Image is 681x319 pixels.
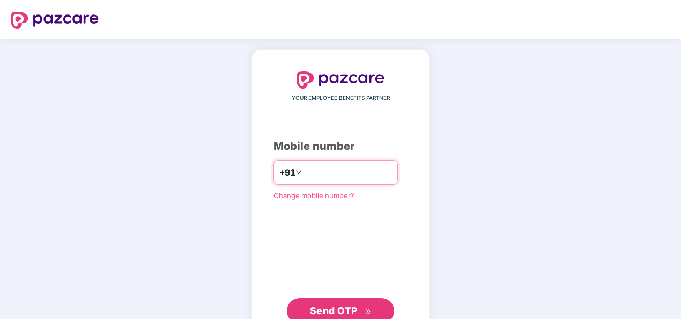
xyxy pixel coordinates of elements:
span: YOUR EMPLOYEE BENEFITS PARTNER [292,94,390,103]
span: double-right [365,308,372,315]
img: logo [11,12,99,29]
img: logo [297,71,384,89]
span: +91 [279,166,295,179]
span: Send OTP [310,305,358,316]
a: Change mobile number? [273,191,354,200]
div: Mobile number [273,138,408,155]
span: down [295,169,302,176]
